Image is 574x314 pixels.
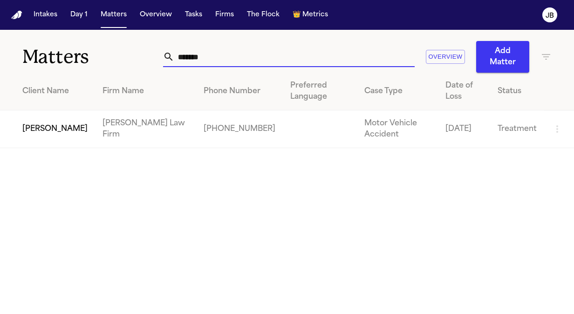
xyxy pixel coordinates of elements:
[438,110,490,148] td: [DATE]
[11,11,22,20] img: Finch Logo
[97,7,130,23] button: Matters
[102,86,189,97] div: Firm Name
[490,110,544,148] td: Treatment
[11,11,22,20] a: Home
[181,7,206,23] button: Tasks
[196,110,283,148] td: [PHONE_NUMBER]
[498,86,537,97] div: Status
[290,80,349,102] div: Preferred Language
[95,110,196,148] td: [PERSON_NAME] Law Firm
[204,86,275,97] div: Phone Number
[357,110,438,148] td: Motor Vehicle Accident
[243,7,283,23] button: The Flock
[289,7,332,23] button: crownMetrics
[445,80,483,102] div: Date of Loss
[212,7,238,23] button: Firms
[136,7,176,23] button: Overview
[22,45,163,68] h1: Matters
[67,7,91,23] button: Day 1
[364,86,430,97] div: Case Type
[22,86,88,97] div: Client Name
[476,41,529,73] button: Add Matter
[30,7,61,23] button: Intakes
[426,50,465,64] button: Overview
